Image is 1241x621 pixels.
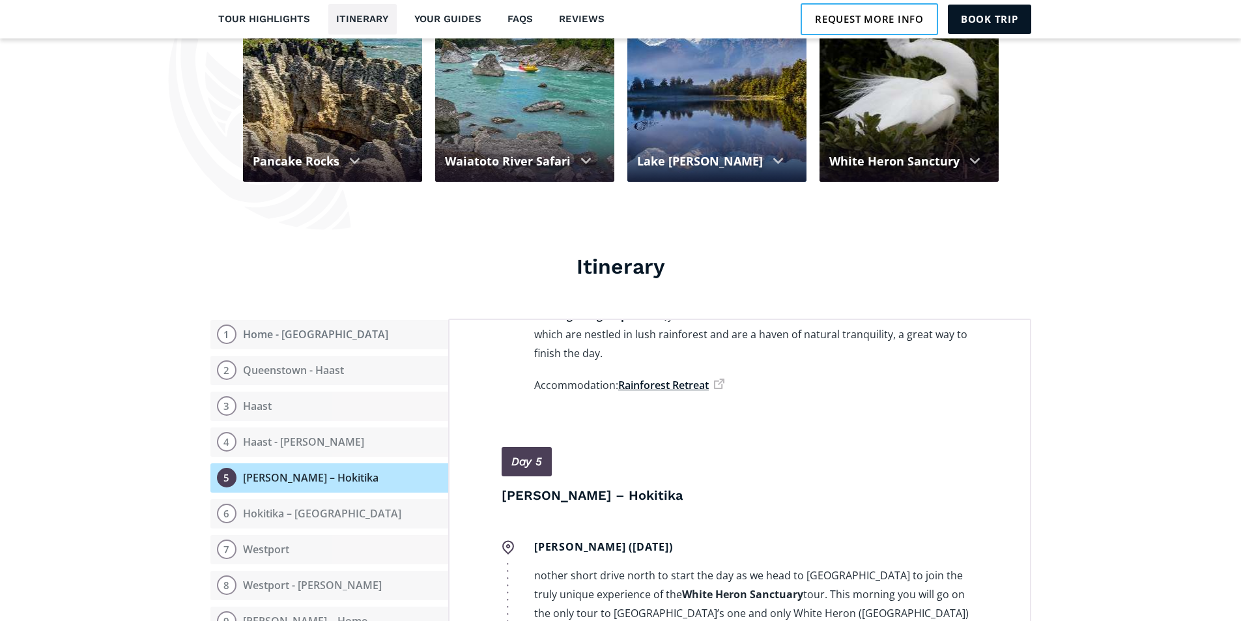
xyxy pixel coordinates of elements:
a: 1Home - [GEOGRAPHIC_DATA] [210,320,448,349]
h3: Itinerary [210,253,1031,280]
a: Day 5 [502,447,552,476]
a: Rainforest Retreat [618,378,724,392]
h4: [PERSON_NAME] – Hokitika [502,486,977,504]
div: 3 [217,396,236,416]
div: Westport [243,543,289,556]
h5: [PERSON_NAME] ([DATE]) [534,540,977,554]
strong: great group dinner, [567,308,668,323]
div: 8 [217,575,236,595]
div: A world famous reflection lake [637,180,797,194]
button: 7Westport [210,535,448,564]
div: Hokitika – [GEOGRAPHIC_DATA] [243,507,401,521]
div: 6 [217,504,236,523]
div: Westport - [PERSON_NAME] [243,579,382,592]
div: Visit [GEOGRAPHIC_DATA]’s only [DEMOGRAPHIC_DATA] heron nesting site [829,180,989,223]
div: Queenstown - Haast [243,364,344,377]
strong: White Heron Sanctuary [682,587,803,601]
div: 5 [217,468,236,487]
div: Haast - [PERSON_NAME] [243,435,364,449]
div: Pancake Rocks [253,152,339,170]
div: 7 [217,540,236,559]
a: Your guides [407,4,490,35]
div: Waiatoto River Safari [445,152,571,170]
button: 6Hokitika – [GEOGRAPHIC_DATA] [210,499,448,528]
div: Home - [GEOGRAPHIC_DATA] [243,328,388,341]
div: 1 [217,325,236,344]
button: 4Haast - [PERSON_NAME] [210,427,448,457]
div: 2 [217,360,236,380]
a: Itinerary [328,4,397,35]
div: Lake [PERSON_NAME] [637,152,763,170]
button: 8Westport - [PERSON_NAME] [210,571,448,600]
a: FAQs [500,4,541,35]
div: [PERSON_NAME] – Hokitika [243,471,378,485]
button: 3Haast [210,392,448,421]
a: Reviews [551,4,613,35]
a: Tour highlights [210,4,319,35]
button: 5[PERSON_NAME] – Hokitika [210,463,448,493]
div: Rated one of the best boat tours in [GEOGRAPHIC_DATA] [445,180,605,209]
div: Haast [243,399,272,413]
p: Accommodation: [534,376,977,395]
div: White Heron Sanctury [829,152,960,170]
p: After a you also have the chance to soak in the Glacier Hot Pools which are nestled in lush rainf... [534,306,977,363]
div: Gaze in wonder at the Punakaiki pancake rocks [253,180,412,209]
a: Book trip [948,5,1031,33]
div: 4 [217,432,236,452]
button: 2Queenstown - Haast [210,356,448,385]
a: Request more info [801,3,938,35]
